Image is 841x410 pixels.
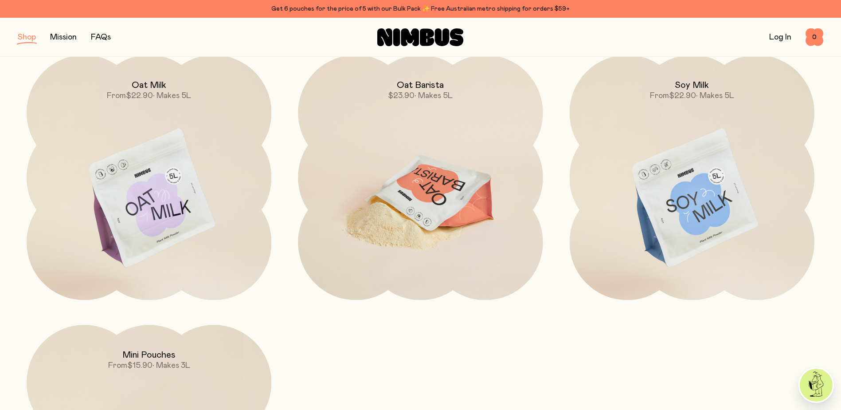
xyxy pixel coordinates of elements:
[122,350,176,360] h2: Mini Pouches
[126,92,153,100] span: $22.90
[108,362,127,370] span: From
[388,92,415,100] span: $23.90
[153,362,190,370] span: • Makes 3L
[669,92,696,100] span: $22.90
[127,362,153,370] span: $15.90
[298,55,543,300] a: Oat Barista$23.90• Makes 5L
[570,55,814,300] a: Soy MilkFrom$22.90• Makes 5L
[132,80,166,91] h2: Oat Milk
[806,28,823,46] button: 0
[675,80,709,91] h2: Soy Milk
[800,369,833,402] img: agent
[91,33,111,41] a: FAQs
[50,33,77,41] a: Mission
[415,92,453,100] span: • Makes 5L
[650,92,669,100] span: From
[696,92,734,100] span: • Makes 5L
[769,33,791,41] a: Log In
[153,92,191,100] span: • Makes 5L
[18,4,823,14] div: Get 6 pouches for the price of 5 with our Bulk Pack ✨ Free Australian metro shipping for orders $59+
[27,55,271,300] a: Oat MilkFrom$22.90• Makes 5L
[397,80,444,91] h2: Oat Barista
[107,92,126,100] span: From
